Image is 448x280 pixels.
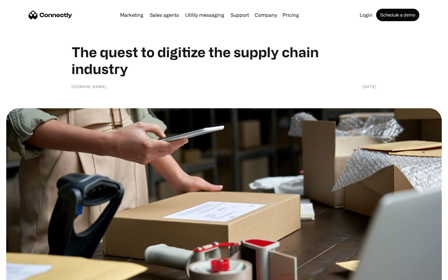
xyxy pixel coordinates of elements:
[6,269,37,278] aside: Language selected: English
[254,11,277,19] div: Company
[12,269,37,278] ul: Language list
[72,83,107,90] div: [DOMAIN_NAME]
[72,44,376,77] h1: The quest to digitize the supply chain industry
[147,12,181,17] a: Sales agents
[280,12,301,17] a: Pricing
[118,12,146,17] a: Marketing
[362,83,376,90] div: [DATE]
[376,9,419,21] a: Schedule a demo
[228,12,251,17] a: Support
[357,12,375,17] a: Login
[183,12,227,17] a: Utility messaging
